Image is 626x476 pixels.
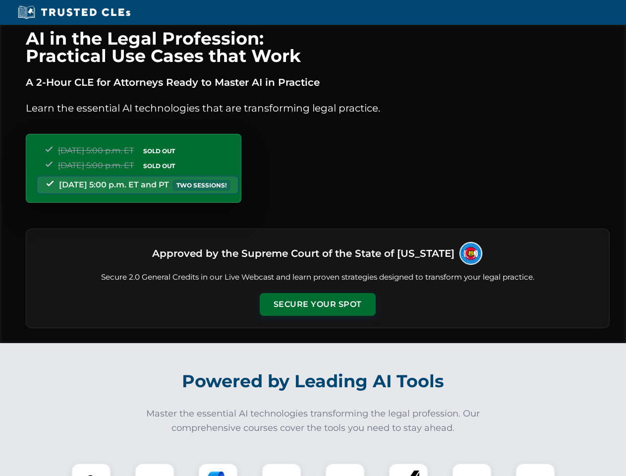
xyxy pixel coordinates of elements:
h1: AI in the Legal Profession: Practical Use Cases that Work [26,30,610,64]
span: [DATE] 5:00 p.m. ET [58,161,134,170]
img: Logo [458,241,483,266]
img: Trusted CLEs [15,5,133,20]
span: SOLD OUT [140,161,178,171]
p: Master the essential AI technologies transforming the legal profession. Our comprehensive courses... [140,407,487,435]
span: SOLD OUT [140,146,178,156]
p: Secure 2.0 General Credits in our Live Webcast and learn proven strategies designed to transform ... [38,272,597,283]
h3: Approved by the Supreme Court of the State of [US_STATE] [152,244,455,262]
span: [DATE] 5:00 p.m. ET [58,146,134,155]
p: A 2-Hour CLE for Attorneys Ready to Master AI in Practice [26,74,610,90]
h2: Powered by Leading AI Tools [39,364,588,399]
button: Secure Your Spot [260,293,376,316]
p: Learn the essential AI technologies that are transforming legal practice. [26,100,610,116]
